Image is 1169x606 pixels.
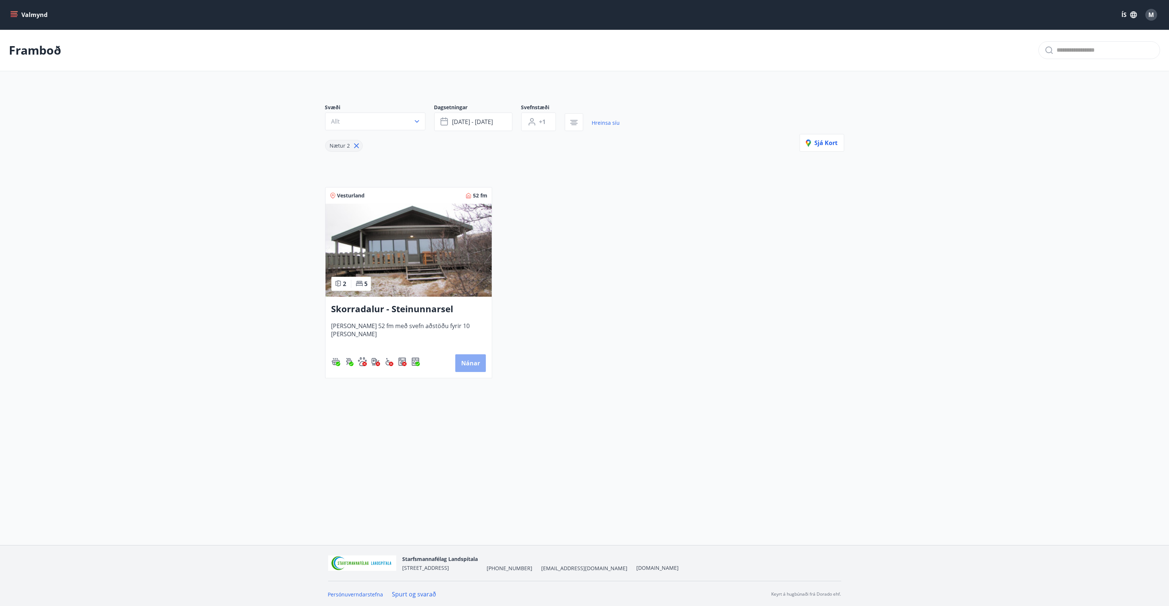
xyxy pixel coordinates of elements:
[371,357,380,366] div: Hleðslustöð fyrir rafbíla
[331,322,486,346] span: [PERSON_NAME] 52 fm með svefn aðstöðu fyrir 10 [PERSON_NAME]
[331,357,340,366] div: Heitur pottur
[331,357,340,366] img: h89QDIuHlAdpqTriuIvuEWkTH976fOgBEOOeu1mi.svg
[385,357,393,366] img: 8IYIKVZQyRlUC6HQIIUSdjpPGRncJsz2RzLgWvp4.svg
[337,192,365,199] span: Vesturland
[402,555,478,562] span: Starfsmannafélag Landspítala
[539,118,546,126] span: +1
[328,591,383,598] a: Persónuverndarstefna
[345,357,354,366] div: Gasgrill
[385,357,393,366] div: Aðgengi fyrir hjólastól
[345,357,354,366] img: ZXjrS3QKesehq6nQAPjaRuRTI364z8ohTALB4wBr.svg
[331,117,340,125] span: Allt
[1117,8,1141,21] button: ÍS
[541,565,627,572] span: [EMAIL_ADDRESS][DOMAIN_NAME]
[325,104,434,113] span: Svæði
[473,192,487,199] span: 52 fm
[328,555,397,571] img: 55zIgFoyM5pksCsVQ4sUOj1FUrQvjI8pi0QwpkWm.png
[398,357,407,366] div: Þvottavél
[371,357,380,366] img: nH7E6Gw2rvWFb8XaSdRp44dhkQaj4PJkOoRYItBQ.svg
[411,357,420,366] img: 7hj2GulIrg6h11dFIpsIzg8Ak2vZaScVwTihwv8g.svg
[772,591,841,598] p: Keyrt á hugbúnaði frá Dorado ehf.
[365,280,368,288] span: 5
[9,42,61,58] p: Framboð
[455,354,486,372] button: Nánar
[487,565,532,572] span: [PHONE_NUMBER]
[592,115,620,131] a: Hreinsa síu
[9,8,51,21] button: menu
[434,104,521,113] span: Dagsetningar
[521,104,565,113] span: Svefnstæði
[521,113,556,131] button: +1
[326,204,492,297] img: Paella dish
[402,564,449,571] span: [STREET_ADDRESS]
[343,280,347,288] span: 2
[636,564,679,571] a: [DOMAIN_NAME]
[325,113,425,130] button: Allt
[358,357,367,366] div: Gæludýr
[411,357,420,366] div: Uppþvottavél
[325,140,363,152] div: Nætur 2
[392,590,436,598] a: Spurt og svarað
[398,357,407,366] img: Dl16BY4EX9PAW649lg1C3oBuIaAsR6QVDQBO2cTm.svg
[800,134,844,152] button: Sjá kort
[806,139,838,147] span: Sjá kort
[331,303,486,316] h3: Skorradalur - Steinunnarsel
[330,142,350,149] span: Nætur 2
[358,357,367,366] img: pxcaIm5dSOV3FS4whs1soiYWTwFQvksT25a9J10C.svg
[452,118,493,126] span: [DATE] - [DATE]
[1149,11,1154,19] span: M
[1142,6,1160,24] button: M
[434,113,512,131] button: [DATE] - [DATE]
